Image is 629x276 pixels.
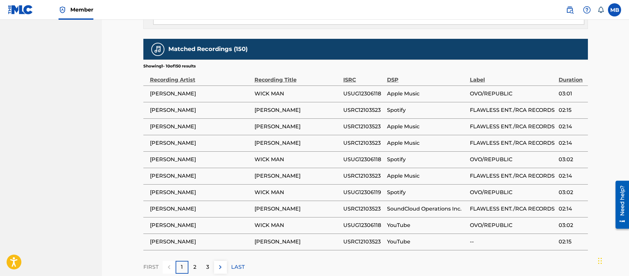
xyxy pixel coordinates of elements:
[343,90,384,98] span: USUG12306118
[150,69,251,84] div: Recording Artist
[559,69,584,84] div: Duration
[559,139,584,147] span: 02:14
[150,221,251,229] span: [PERSON_NAME]
[343,139,384,147] span: USRC12103523
[150,90,251,98] span: [PERSON_NAME]
[8,5,33,14] img: MLC Logo
[387,123,467,131] span: Apple Music
[470,90,555,98] span: OVO/REPUBLIC
[470,106,555,114] span: FLAWLESS ENT./RCA RECORDS
[559,123,584,131] span: 02:14
[387,69,467,84] div: DSP
[387,205,467,213] span: SoundCloud Operations Inc.
[387,156,467,163] span: Spotify
[150,106,251,114] span: [PERSON_NAME]
[559,205,584,213] span: 02:14
[563,3,576,16] a: Public Search
[559,156,584,163] span: 03:02
[59,6,66,14] img: Top Rightsholder
[150,156,251,163] span: [PERSON_NAME]
[596,244,629,276] iframe: Chat Widget
[470,172,555,180] span: FLAWLESS ENT./RCA RECORDS
[216,263,224,271] img: right
[597,7,604,13] div: Notifications
[150,172,251,180] span: [PERSON_NAME]
[470,69,555,84] div: Label
[470,221,555,229] span: OVO/REPUBLIC
[387,90,467,98] span: Apple Music
[470,139,555,147] span: FLAWLESS ENT./RCA RECORDS
[559,238,584,246] span: 02:15
[470,156,555,163] span: OVO/REPUBLIC
[143,263,158,271] p: FIRST
[254,106,340,114] span: [PERSON_NAME]
[181,263,183,271] p: 1
[566,6,574,14] img: search
[387,139,467,147] span: Apple Music
[583,6,591,14] img: help
[70,6,93,13] span: Member
[143,63,196,69] p: Showing 1 - 10 of 150 results
[470,123,555,131] span: FLAWLESS ENT./RCA RECORDS
[387,238,467,246] span: YouTube
[343,205,384,213] span: USRC12103523
[470,205,555,213] span: FLAWLESS ENT./RCA RECORDS
[254,238,340,246] span: [PERSON_NAME]
[387,188,467,196] span: Spotify
[598,251,602,271] div: Drag
[150,123,251,131] span: [PERSON_NAME]
[150,188,251,196] span: [PERSON_NAME]
[559,172,584,180] span: 02:14
[254,139,340,147] span: [PERSON_NAME]
[254,172,340,180] span: [PERSON_NAME]
[343,221,384,229] span: USUG12306118
[254,90,340,98] span: WICK MAN
[343,106,384,114] span: USRC12103523
[387,221,467,229] span: YouTube
[559,188,584,196] span: 03:02
[254,188,340,196] span: WICK MAN
[470,188,555,196] span: OVO/REPUBLIC
[254,221,340,229] span: WICK MAN
[168,45,248,53] h5: Matched Recordings (150)
[150,238,251,246] span: [PERSON_NAME]
[154,45,162,53] img: Matched Recordings
[343,123,384,131] span: USRC12103523
[193,263,196,271] p: 2
[343,69,384,84] div: ISRC
[580,3,593,16] div: Help
[343,188,384,196] span: USUG12306119
[343,238,384,246] span: USRC12103523
[254,156,340,163] span: WICK MAN
[559,90,584,98] span: 03:01
[343,156,384,163] span: USUG12306118
[150,139,251,147] span: [PERSON_NAME]
[206,263,209,271] p: 3
[254,205,340,213] span: [PERSON_NAME]
[559,221,584,229] span: 03:02
[611,178,629,231] iframe: Resource Center
[343,172,384,180] span: USRC12103523
[254,123,340,131] span: [PERSON_NAME]
[387,106,467,114] span: Spotify
[608,3,621,16] div: User Menu
[387,172,467,180] span: Apple Music
[254,69,340,84] div: Recording Title
[470,238,555,246] span: --
[150,205,251,213] span: [PERSON_NAME]
[559,106,584,114] span: 02:15
[231,263,245,271] p: LAST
